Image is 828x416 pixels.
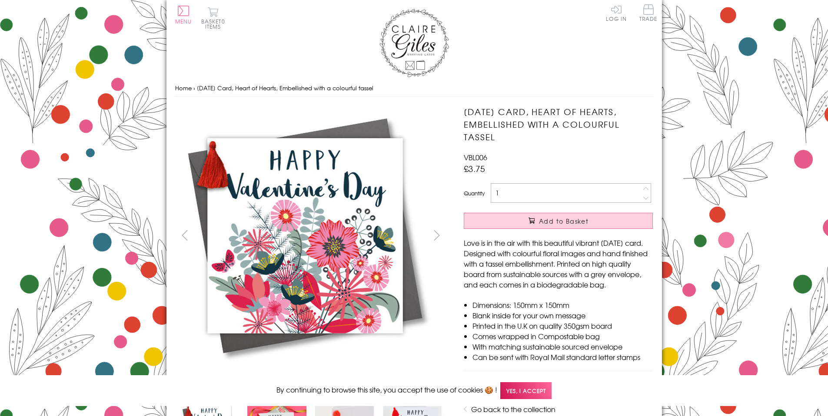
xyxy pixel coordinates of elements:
[197,84,373,92] span: [DATE] Card, Heart of Hearts, Embellished with a colourful tassel
[175,17,192,25] span: Menu
[175,225,195,245] button: prev
[464,152,487,162] span: VBL006
[639,4,658,21] span: Trade
[606,4,627,21] a: Log In
[472,320,653,331] li: Printed in the U.K on quality 350gsm board
[175,79,653,97] nav: breadcrumbs
[464,189,485,197] label: Quantity
[446,106,707,366] img: Valentine's Day Card, Heart of Hearts, Embellished with a colourful tassel
[175,84,192,92] a: Home
[193,84,195,92] span: ›
[427,225,446,245] button: next
[464,106,653,143] h1: [DATE] Card, Heart of Hearts, Embellished with a colourful tassel
[379,9,449,77] img: Claire Giles Greetings Cards
[472,331,653,341] li: Comes wrapped in Compostable bag
[464,238,653,290] p: Love is in the air with this beautiful vibrant [DATE] card. Designed with colourful floral images...
[472,310,653,320] li: Blank inside for your own message
[471,404,555,414] a: Go back to the collection
[175,106,436,366] img: Valentine's Day Card, Heart of Hearts, Embellished with a colourful tassel
[639,4,658,23] a: Trade
[472,341,653,352] li: With matching sustainable sourced envelope
[500,382,552,399] span: Yes, I accept
[472,352,653,362] li: Can be sent with Royal Mail standard letter stamps
[205,17,225,30] span: 0 items
[539,217,589,225] span: Add to Basket
[175,6,192,24] button: Menu
[464,213,653,229] button: Add to Basket
[201,7,225,29] button: Basket0 items
[464,162,485,175] span: £3.75
[472,300,653,310] li: Dimensions: 150mm x 150mm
